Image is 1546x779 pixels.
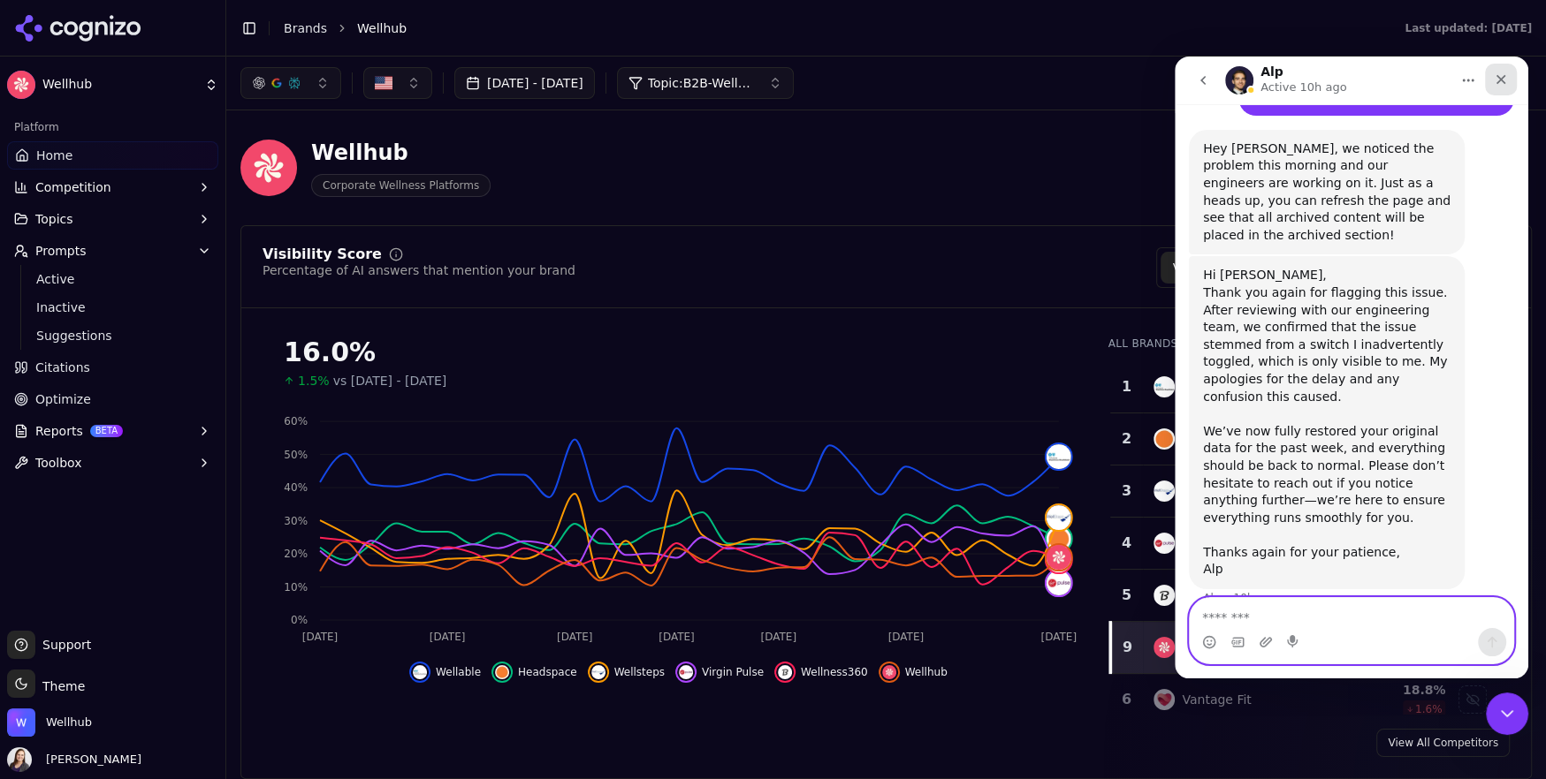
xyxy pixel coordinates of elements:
div: 9 [1119,637,1137,658]
button: Hide virgin pulse data [675,662,764,683]
img: wellable [413,665,427,679]
img: virgin pulse [679,665,693,679]
nav: breadcrumb [284,19,1369,37]
div: Platform [7,113,218,141]
button: Open user button [7,747,141,772]
tspan: [DATE] [659,630,695,642]
img: wellhub [1154,637,1175,658]
iframe: Intercom live chat [1175,57,1528,678]
img: Wellhub [7,71,35,99]
div: All Brands [1108,337,1496,351]
span: Theme [35,679,85,693]
a: Brands [284,21,327,35]
a: Optimize [7,385,218,413]
button: Toolbox [7,449,218,477]
span: Active [36,270,190,288]
tr: 6vantage fitVantage Fit18.8%1.6%Show vantage fit data [1110,674,1496,726]
tspan: [DATE] [557,630,593,642]
tspan: 10% [284,581,308,594]
button: Hide headspace data [491,662,577,683]
span: 1.5% [298,372,330,389]
img: wellhub [882,665,896,679]
tr: 9wellhubWellhub16.0%1.5%Hide wellhub data [1110,622,1496,674]
img: United States [375,74,392,92]
span: Suggestions [36,327,190,344]
a: Active [29,267,197,291]
div: Vantage Fit [1182,691,1251,708]
button: Hide wellsteps data [588,662,665,683]
span: Wellhub [46,715,92,730]
img: Lauren Turner [7,747,32,772]
img: vantage fit [1154,689,1175,710]
button: Open organization switcher [7,708,92,737]
img: Wellhub [7,708,35,737]
img: wellable [1154,376,1175,397]
span: Wellness360 [801,665,868,679]
tspan: 40% [284,481,308,494]
div: 4 [1117,533,1137,554]
button: Prompts [7,237,218,265]
span: Virgin Pulse [702,665,764,679]
div: Visibility Score [263,247,382,261]
span: Topic: B2B-Wellness & Fitness: Apps, Platforms & Programs [648,74,754,92]
div: 5 [1117,585,1137,606]
span: Reports [35,422,83,440]
span: Wellhub [905,665,948,679]
div: 2 [1117,428,1137,450]
button: ReportsBETA [7,417,218,445]
button: Competition [7,173,218,201]
span: Wellable [436,665,481,679]
span: Competition [35,178,111,196]
tr: 3wellstepsWellsteps22.7%1.3%Hide wellsteps data [1110,465,1496,518]
span: 1.6 % [1415,702,1443,716]
div: Wellhub [311,139,491,167]
div: 3 [1117,480,1137,502]
span: Wellhub [357,19,407,37]
img: virgin pulse [1047,571,1071,595]
span: Home [36,147,72,164]
div: 18.8 % [1346,681,1445,699]
span: BETA [90,425,123,437]
img: wellsteps [591,665,605,679]
a: View All Competitors [1376,729,1510,757]
div: 1 [1117,376,1137,397]
a: Inactive [29,295,197,320]
div: 6 [1117,689,1137,710]
img: virgin pulse [1154,533,1175,554]
button: [DATE] - [DATE] [454,67,595,99]
button: Topics [7,205,218,233]
span: Wellsteps [614,665,665,679]
span: Prompts [35,242,87,260]
span: Support [35,636,91,654]
span: Topics [35,210,73,228]
div: 16.0% [284,337,1073,368]
tr: 2headspaceHeadspace25.0%0.6%Hide headspace data [1110,413,1496,465]
span: Inactive [36,299,190,316]
span: vs [DATE] - [DATE] [333,372,447,389]
tr: 1wellableWellable42.5%1.1%Hide wellable data [1110,361,1496,413]
span: Citations [35,359,90,376]
div: Percentage of AI answers that mention your brand [263,261,575,279]
img: wellable [1047,444,1071,469]
img: headspace [1154,428,1175,450]
span: [PERSON_NAME] [39,752,141,768]
button: Show vantage fit data [1458,685,1487,714]
a: Suggestions [29,323,197,348]
img: headspace [495,665,509,679]
span: Headspace [518,665,577,679]
tspan: [DATE] [760,630,796,642]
